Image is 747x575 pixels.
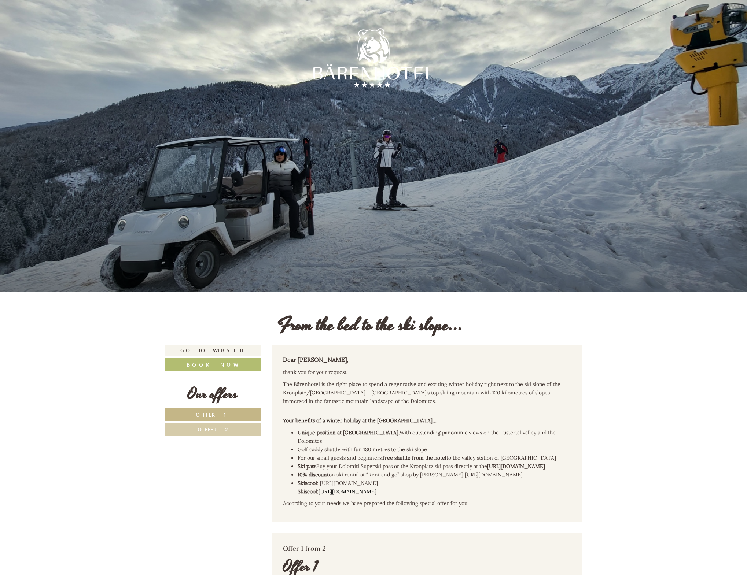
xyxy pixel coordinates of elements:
[298,429,400,436] span: Unique position at [GEOGRAPHIC_DATA].
[329,471,463,478] span: on ski rental at “Rent and go” shop by [PERSON_NAME]
[347,357,348,363] em: ,
[298,446,427,453] span: Golf caddy shuttle with fun 180 metres to the ski slope
[198,426,228,433] span: Offer 2
[283,356,348,363] strong: Dear [PERSON_NAME]
[165,384,261,405] div: Our offers
[319,488,376,495] a: [URL][DOMAIN_NAME]
[277,315,463,335] h1: From the bed to the ski slope...
[316,463,545,470] span: Buy your Dolomiti Superski pass or the Kronplatz ski pass directly at the
[487,463,545,470] strong: [URL][DOMAIN_NAME]
[298,480,317,486] span: Skiscool
[298,455,556,461] span: For our small guests and beginners: to the valley station of [GEOGRAPHIC_DATA]
[196,411,230,418] span: Offer 1
[283,381,560,404] span: The Bärenhotel is the right place to spend a regenrative and exciting winter holiday right next t...
[298,488,319,495] span: Skiscool:
[383,455,446,461] strong: free shuttle from the hotel
[298,429,556,444] span: With outstanding panoramic views on the Pustertal valley and the Dolomites
[283,417,437,424] strong: Your benefits of a winter holiday at the [GEOGRAPHIC_DATA]…
[283,544,326,553] span: Offer 1 from 2
[165,345,261,356] a: Go to website
[298,463,316,470] span: Ski pass
[465,471,523,478] span: [URL][DOMAIN_NAME]
[298,471,329,478] span: 10% discount
[283,500,469,507] span: According to your needs we have prepared the following special offer for you:
[283,369,347,375] span: thank you for your request.
[165,358,261,371] a: Book now
[298,480,378,495] span: : [URL][DOMAIN_NAME]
